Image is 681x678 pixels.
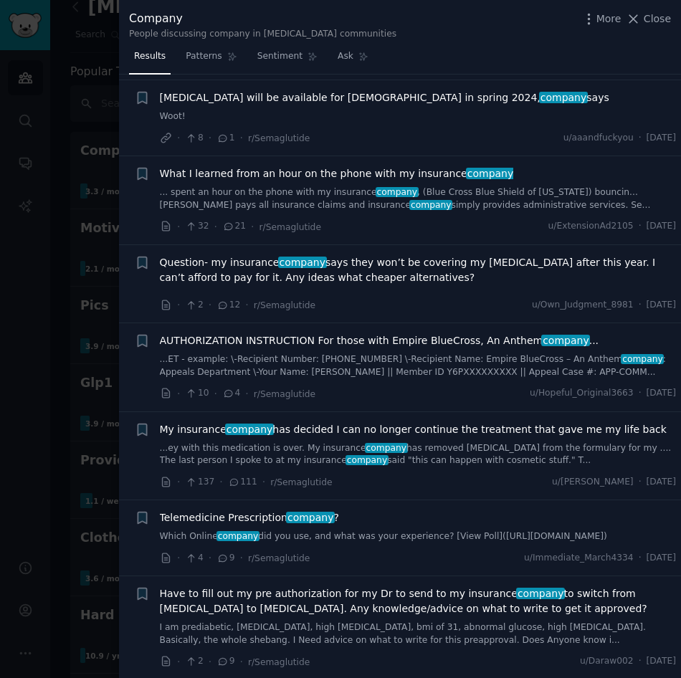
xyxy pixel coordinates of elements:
[278,257,327,268] span: company
[541,335,590,346] span: company
[240,550,243,565] span: ·
[222,220,246,233] span: 21
[177,130,180,145] span: ·
[160,510,339,525] a: Telemedicine Prescriptioncompany?
[160,333,599,348] span: AUTHORIZATION INSTRUCTION For those with Empire BlueCross, An Anthem ...
[228,476,257,489] span: 111
[177,474,180,490] span: ·
[185,220,209,233] span: 32
[647,220,676,233] span: [DATE]
[245,297,248,312] span: ·
[365,443,408,453] span: company
[639,476,642,489] span: ·
[251,219,254,234] span: ·
[160,442,677,467] a: ...ey with this medication is over. My insurancecompanyhas removed [MEDICAL_DATA] from the formul...
[186,50,222,63] span: Patterns
[286,512,335,523] span: company
[240,654,243,669] span: ·
[160,586,677,616] a: Have to fill out my pre authorization for my Dr to send to my insurancecompanyto switch from [MED...
[216,132,234,145] span: 1
[219,474,222,490] span: ·
[647,476,676,489] span: [DATE]
[177,386,180,401] span: ·
[177,219,180,234] span: ·
[160,90,609,105] span: [MEDICAL_DATA] will be available for [DEMOGRAPHIC_DATA] in spring 2024, says
[160,90,609,105] a: [MEDICAL_DATA] will be available for [DEMOGRAPHIC_DATA] in spring 2024,companysays
[466,168,515,179] span: company
[647,132,676,145] span: [DATE]
[214,219,217,234] span: ·
[160,586,677,616] span: Have to fill out my pre authorization for my Dr to send to my insurance to switch from [MEDICAL_D...
[409,200,452,210] span: company
[639,655,642,668] span: ·
[532,299,634,312] span: u/Own_Judgment_8981
[185,476,214,489] span: 137
[181,45,242,75] a: Patterns
[639,132,642,145] span: ·
[222,387,240,400] span: 4
[639,387,642,400] span: ·
[252,45,323,75] a: Sentiment
[185,299,203,312] span: 2
[621,354,664,364] span: company
[225,424,274,435] span: company
[580,655,634,668] span: u/Daraw002
[129,10,396,28] div: Company
[596,11,622,27] span: More
[644,11,671,27] span: Close
[254,389,315,399] span: r/Semaglutide
[516,588,565,599] span: company
[160,510,339,525] span: Telemedicine Prescription ?
[177,654,180,669] span: ·
[185,552,203,565] span: 4
[216,531,259,541] span: company
[209,297,211,312] span: ·
[185,132,203,145] span: 8
[160,422,667,437] span: My insurance has decided I can no longer continue the treatment that gave me my life back
[254,300,315,310] span: r/Semaglutide
[257,50,303,63] span: Sentiment
[209,130,211,145] span: ·
[552,476,634,489] span: u/[PERSON_NAME]
[647,552,676,565] span: [DATE]
[248,657,310,667] span: r/Semaglutide
[626,11,671,27] button: Close
[240,130,243,145] span: ·
[548,220,634,233] span: u/ExtensionAd2105
[376,187,419,197] span: company
[639,299,642,312] span: ·
[245,386,248,401] span: ·
[160,353,677,378] a: ...ET - example: \-Recipient Number: [PHONE_NUMBER] \-Recipient Name: Empire BlueCross – An Anthe...
[524,552,634,565] span: u/Immediate_March4334
[647,655,676,668] span: [DATE]
[209,550,211,565] span: ·
[185,387,209,400] span: 10
[160,255,677,285] a: Question- my insurancecompanysays they won’t be covering my [MEDICAL_DATA] after this year. I can...
[160,530,677,543] a: Which Onlinecompanydid you use, and what was your experience? [View Poll]([URL][DOMAIN_NAME])
[647,387,676,400] span: [DATE]
[160,621,677,646] a: I am prediabetic, [MEDICAL_DATA], high [MEDICAL_DATA], bmi of 31, abnormal glucose, high [MEDICAL...
[177,550,180,565] span: ·
[259,222,321,232] span: r/Semaglutide
[134,50,166,63] span: Results
[639,552,642,565] span: ·
[530,387,634,400] span: u/Hopeful_Original3663
[209,654,211,669] span: ·
[160,166,514,181] span: What I learned from an hour on the phone with my insurance
[129,28,396,41] div: People discussing company in [MEDICAL_DATA] communities
[248,133,310,143] span: r/Semaglutide
[262,474,265,490] span: ·
[160,186,677,211] a: ... spent an hour on the phone with my insurancecompany, (Blue Cross Blue Shield of [US_STATE]) b...
[338,50,353,63] span: Ask
[214,386,217,401] span: ·
[539,92,588,103] span: company
[248,553,310,563] span: r/Semaglutide
[270,477,332,487] span: r/Semaglutide
[160,422,667,437] a: My insurancecompanyhas decided I can no longer continue the treatment that gave me my life back
[333,45,373,75] a: Ask
[647,299,676,312] span: [DATE]
[185,655,203,668] span: 2
[216,299,240,312] span: 12
[639,220,642,233] span: ·
[216,655,234,668] span: 9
